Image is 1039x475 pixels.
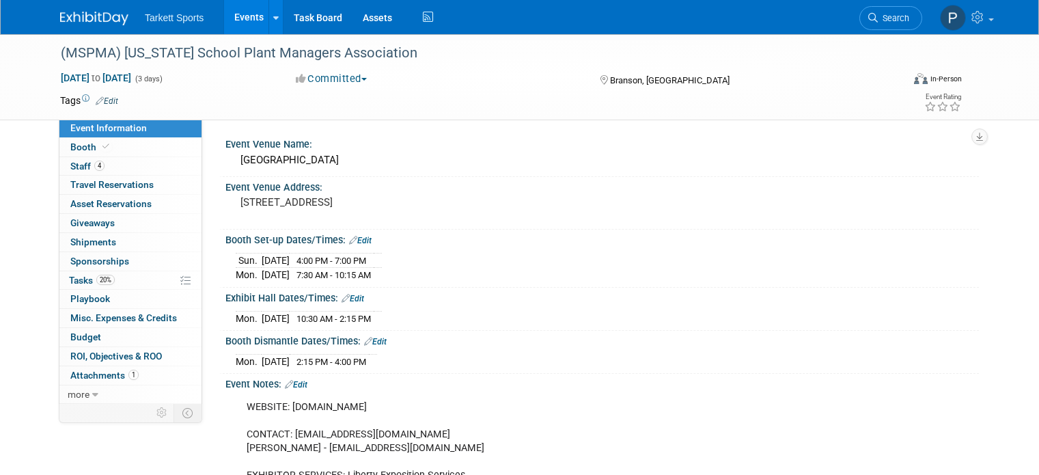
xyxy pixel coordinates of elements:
[59,328,202,347] a: Budget
[262,311,290,325] td: [DATE]
[59,366,202,385] a: Attachments1
[59,176,202,194] a: Travel Reservations
[96,96,118,106] a: Edit
[70,161,105,172] span: Staff
[225,230,979,247] div: Booth Set-up Dates/Times:
[296,270,371,280] span: 7:30 AM - 10:15 AM
[96,275,115,285] span: 20%
[59,138,202,157] a: Booth
[225,177,979,194] div: Event Venue Address:
[262,253,290,268] td: [DATE]
[291,72,372,86] button: Committed
[70,141,112,152] span: Booth
[56,41,885,66] div: (MSPMA) [US_STATE] School Plant Managers Association
[262,354,290,368] td: [DATE]
[59,195,202,213] a: Asset Reservations
[610,75,730,85] span: Branson, [GEOGRAPHIC_DATA]
[102,143,109,150] i: Booth reservation complete
[225,374,979,392] div: Event Notes:
[70,198,152,209] span: Asset Reservations
[59,233,202,252] a: Shipments
[60,94,118,107] td: Tags
[342,294,364,303] a: Edit
[60,12,128,25] img: ExhibitDay
[70,312,177,323] span: Misc. Expenses & Credits
[70,293,110,304] span: Playbook
[878,13,909,23] span: Search
[128,370,139,380] span: 1
[145,12,204,23] span: Tarkett Sports
[940,5,966,31] img: Phil Dorman
[70,122,147,133] span: Event Information
[70,256,129,267] span: Sponsorships
[225,134,979,151] div: Event Venue Name:
[59,214,202,232] a: Giveaways
[296,256,366,266] span: 4:00 PM - 7:00 PM
[150,404,174,422] td: Personalize Event Tab Strip
[240,196,525,208] pre: [STREET_ADDRESS]
[60,72,132,84] span: [DATE] [DATE]
[364,337,387,347] a: Edit
[70,217,115,228] span: Giveaways
[89,72,102,83] span: to
[262,268,290,282] td: [DATE]
[70,370,139,381] span: Attachments
[59,290,202,308] a: Playbook
[296,357,366,367] span: 2:15 PM - 4:00 PM
[225,331,979,349] div: Booth Dismantle Dates/Times:
[296,314,371,324] span: 10:30 AM - 2:15 PM
[236,150,969,171] div: [GEOGRAPHIC_DATA]
[59,157,202,176] a: Staff4
[174,404,202,422] td: Toggle Event Tabs
[236,253,262,268] td: Sun.
[924,94,961,100] div: Event Rating
[70,331,101,342] span: Budget
[59,252,202,271] a: Sponsorships
[225,288,979,306] div: Exhibit Hall Dates/Times:
[236,311,262,325] td: Mon.
[59,347,202,366] a: ROI, Objectives & ROO
[349,236,372,245] a: Edit
[829,71,962,92] div: Event Format
[70,179,154,190] span: Travel Reservations
[859,6,922,30] a: Search
[236,268,262,282] td: Mon.
[914,73,928,84] img: Format-Inperson.png
[285,380,307,390] a: Edit
[134,74,163,83] span: (3 days)
[69,275,115,286] span: Tasks
[68,389,89,400] span: more
[70,236,116,247] span: Shipments
[59,309,202,327] a: Misc. Expenses & Credits
[59,119,202,137] a: Event Information
[94,161,105,171] span: 4
[236,354,262,368] td: Mon.
[59,385,202,404] a: more
[70,351,162,362] span: ROI, Objectives & ROO
[930,74,962,84] div: In-Person
[59,271,202,290] a: Tasks20%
